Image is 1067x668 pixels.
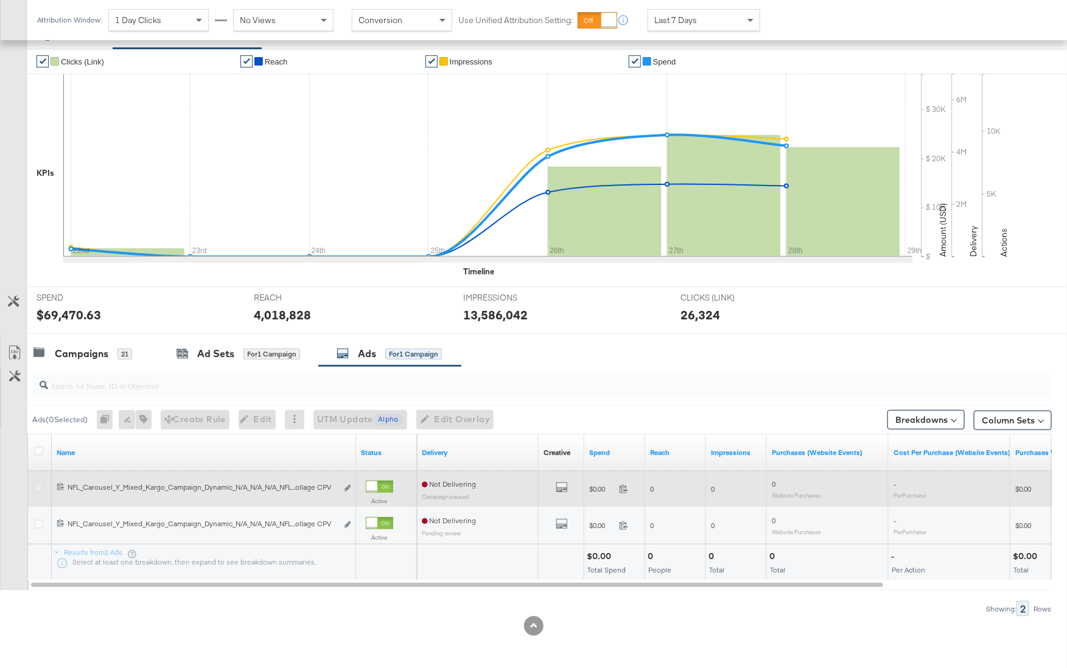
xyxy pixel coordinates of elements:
[458,15,573,26] label: Use Unified Attribution Setting:
[385,349,442,360] div: for 1 Campaign
[772,492,821,499] sub: Website Purchases
[463,266,494,277] div: Timeline
[887,410,965,430] button: Breakdowns
[544,448,570,458] a: Shows the creative associated with your ad.
[1016,601,1029,616] div: 2
[892,565,925,574] span: Per Action
[68,482,337,492] div: NFL_Carousel_Y_Mixed_Kargo_Campaign_Dynamic_N/A_N/A_N/A_NFL...ollage CPV
[37,16,102,24] div: Attribution Window:
[97,410,119,430] div: 0
[648,551,657,562] div: 0
[894,492,926,499] sub: Per Purchase
[265,57,288,66] span: Reach
[68,519,337,529] div: NFL_Carousel_Y_Mixed_Kargo_Campaign_Dynamic_N/A_N/A_N/A_NFL...ollage CPV
[463,292,554,304] span: IMPRESSIONS
[422,529,461,537] sub: Pending review
[240,15,276,26] span: No Views
[650,448,701,458] a: The number of people your ad was served to.
[37,55,49,68] a: ✔
[197,347,234,361] div: Ad Sets
[769,551,778,562] div: 0
[1015,484,1031,493] span: $0.00
[55,347,108,361] div: Campaigns
[1033,605,1052,613] div: Rows
[61,57,104,66] span: Clicks (Link)
[48,369,959,392] input: Search Ad Name, ID or Objective
[589,521,614,530] span: $0.00
[968,226,979,257] text: Delivery
[587,551,615,562] div: $0.00
[32,414,88,425] div: Ads ( 0 Selected)
[708,551,718,562] div: 0
[894,528,926,535] sub: Per Purchase
[589,448,640,458] a: The total amount spent to date.
[366,534,393,541] label: Active
[1013,565,1029,574] span: Total
[680,306,720,324] div: 26,324
[998,228,1009,257] text: Actions
[648,565,671,574] span: People
[422,493,469,500] sub: Campaign paused
[450,57,492,66] span: Impressions
[770,565,785,574] span: Total
[772,528,821,535] sub: Website Purchases
[37,292,128,304] span: SPEND
[243,349,300,360] div: for 1 Campaign
[358,347,376,361] div: Ads
[711,448,762,458] a: The number of times your ad was served. On mobile apps an ad is counted as served the first time ...
[894,479,896,489] span: -
[891,551,898,562] div: -
[37,306,101,324] div: $69,470.63
[772,448,884,458] a: The number of times a purchase was made tracked by your Custom Audience pixel on your website aft...
[1015,521,1031,530] span: $0.00
[422,516,476,525] span: Not Delivering
[654,15,697,26] span: Last 7 Days
[359,15,402,26] span: Conversion
[772,479,775,489] span: 0
[1013,551,1041,562] div: $0.00
[57,448,351,458] a: Ad Name.
[711,484,715,493] span: 0
[650,521,654,530] span: 0
[974,411,1052,430] button: Column Sets
[117,349,132,360] div: 21
[240,55,253,68] a: ✔
[544,448,570,458] div: Creative
[937,203,948,257] text: Amount (USD)
[361,448,412,458] a: Shows the current state of your Ad.
[37,167,54,179] div: KPIs
[653,57,676,66] span: Spend
[629,55,641,68] a: ✔
[422,448,534,458] a: Reflects the ability of your Ad to achieve delivery.
[422,479,476,489] span: Not Delivering
[254,292,345,304] span: REACH
[680,292,772,304] span: CLICKS (LINK)
[587,565,626,574] span: Total Spend
[709,565,724,574] span: Total
[894,516,896,525] span: -
[589,484,614,493] span: $0.00
[254,306,311,324] div: 4,018,828
[711,521,715,530] span: 0
[463,306,528,324] div: 13,586,042
[985,605,1016,613] div: Showing:
[772,516,775,525] span: 0
[894,448,1010,458] a: The average cost for each purchase tracked by your Custom Audience pixel on your website after pe...
[115,15,161,26] span: 1 Day Clicks
[425,55,438,68] a: ✔
[366,497,393,505] label: Active
[650,484,654,493] span: 0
